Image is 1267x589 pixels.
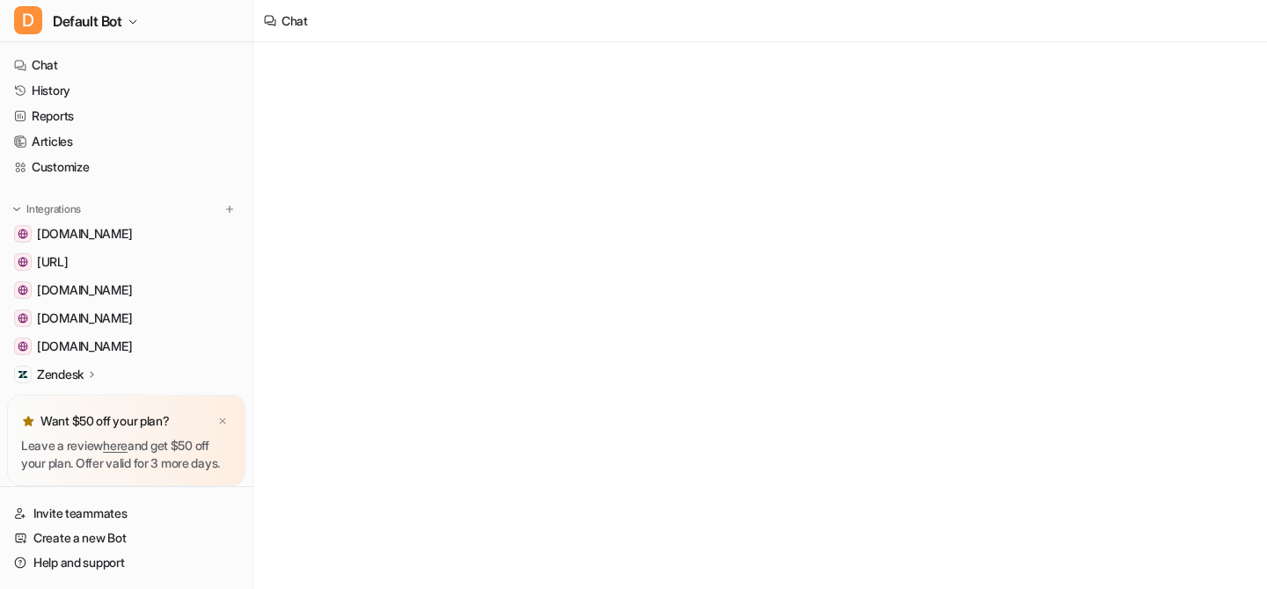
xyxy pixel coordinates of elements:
span: [URL] [37,253,69,271]
a: www.eesel.ai[URL] [7,250,245,274]
a: Help and support [7,550,245,575]
div: Customize [14,158,89,176]
a: nri-distribution.com[DOMAIN_NAME] [7,306,245,331]
button: Integrations [7,200,86,218]
a: here [103,438,128,453]
span: [DOMAIN_NAME] [37,225,132,243]
a: nri3pl.com[DOMAIN_NAME] [7,278,245,302]
p: Integrations [26,202,81,216]
a: careers-nri3pl.com[DOMAIN_NAME] [7,334,245,359]
img: menu_add.svg [223,203,236,215]
a: sameerwasim.com[DOMAIN_NAME] [7,222,245,246]
img: star [21,414,35,428]
img: Zendesk [18,369,28,380]
span: [DOMAIN_NAME] [37,281,132,299]
a: Invite teammates [7,501,245,526]
img: expand menu [11,203,23,215]
p: Want $50 off your plan? [40,412,170,430]
span: [DOMAIN_NAME] [37,309,132,327]
img: nri3pl.com [18,285,28,295]
div: Chat [14,56,58,74]
p: Zendesk [37,366,84,383]
img: nri-distribution.com [18,313,28,324]
a: Create a new Bot [7,526,245,550]
p: Leave a review and get $50 off your plan. Offer valid for 3 more days. [21,437,231,472]
img: sameerwasim.com [18,229,28,239]
span: [DOMAIN_NAME] [37,338,132,355]
div: Articles [14,133,73,150]
span: D [14,6,42,34]
div: History [14,82,70,99]
img: x [217,416,228,427]
img: careers-nri3pl.com [18,341,28,352]
div: Reports [14,107,74,125]
div: Chat [282,11,308,30]
img: www.eesel.ai [18,257,28,267]
span: Default Bot [53,9,122,33]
